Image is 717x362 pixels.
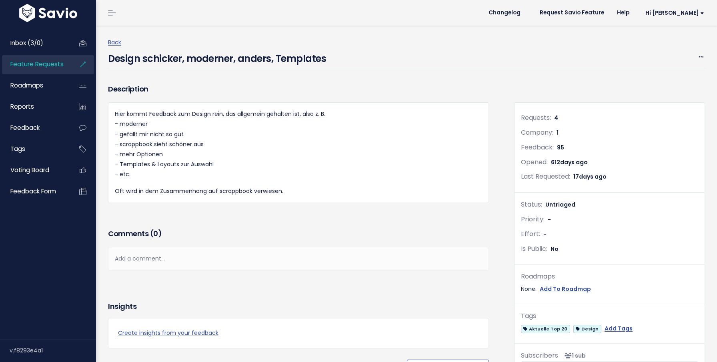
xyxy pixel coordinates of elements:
[579,173,607,181] span: days ago
[573,324,601,334] a: Design
[551,245,559,253] span: No
[521,113,551,122] span: Requests:
[10,145,25,153] span: Tags
[521,143,554,152] span: Feedback:
[10,340,96,361] div: v.f8293e4a1
[573,173,607,181] span: 17
[521,157,548,167] span: Opened:
[521,128,553,137] span: Company:
[10,123,40,132] span: Feedback
[17,4,79,22] img: logo-white.9d6f32f41409.svg
[2,97,66,116] a: Reports
[605,324,633,334] a: Add Tags
[554,114,558,122] span: 4
[10,187,56,195] span: Feedback form
[10,102,34,111] span: Reports
[521,325,570,333] span: Aktuelle Top 20
[521,310,698,322] div: Tags
[636,7,711,19] a: Hi [PERSON_NAME]
[10,60,64,68] span: Feature Requests
[557,143,564,151] span: 95
[645,10,704,16] span: Hi [PERSON_NAME]
[2,119,66,137] a: Feedback
[521,229,540,239] span: Effort:
[108,48,326,66] h4: Design schicker, moderner, anders, Templates
[108,228,489,239] h3: Comments ( )
[108,301,136,312] h3: Insights
[557,129,559,137] span: 1
[521,284,698,294] div: None.
[545,201,575,209] span: Untriaged
[540,284,591,294] a: Add To Roadmap
[560,158,588,166] span: days ago
[2,161,66,179] a: Voting Board
[108,38,121,46] a: Back
[561,352,586,360] span: <p><strong>Subscribers</strong><br><br> - Felix Junk<br> </p>
[153,229,158,239] span: 0
[521,271,698,282] div: Roadmaps
[108,84,489,95] h3: Description
[115,109,482,179] p: Hier kommt Feedback zum Design rein, das allgemein gehalten ist, also z. B. - moderner - gefällt ...
[115,186,482,196] p: Oft wird in dem Zusammenhang auf scrappbook verwiesen.
[521,351,558,360] span: Subscribers
[543,230,547,238] span: -
[2,34,66,52] a: Inbox (3/0)
[2,182,66,201] a: Feedback form
[10,166,49,174] span: Voting Board
[548,215,551,223] span: -
[521,200,542,209] span: Status:
[551,158,588,166] span: 612
[2,55,66,74] a: Feature Requests
[521,172,570,181] span: Last Requested:
[2,76,66,95] a: Roadmaps
[521,215,545,224] span: Priority:
[10,81,43,90] span: Roadmaps
[118,328,479,338] a: Create insights from your feedback
[108,247,489,271] div: Add a comment...
[611,7,636,19] a: Help
[521,324,570,334] a: Aktuelle Top 20
[489,10,521,16] span: Changelog
[533,7,611,19] a: Request Savio Feature
[573,325,601,333] span: Design
[521,244,547,253] span: Is Public:
[2,140,66,158] a: Tags
[10,39,43,47] span: Inbox (3/0)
